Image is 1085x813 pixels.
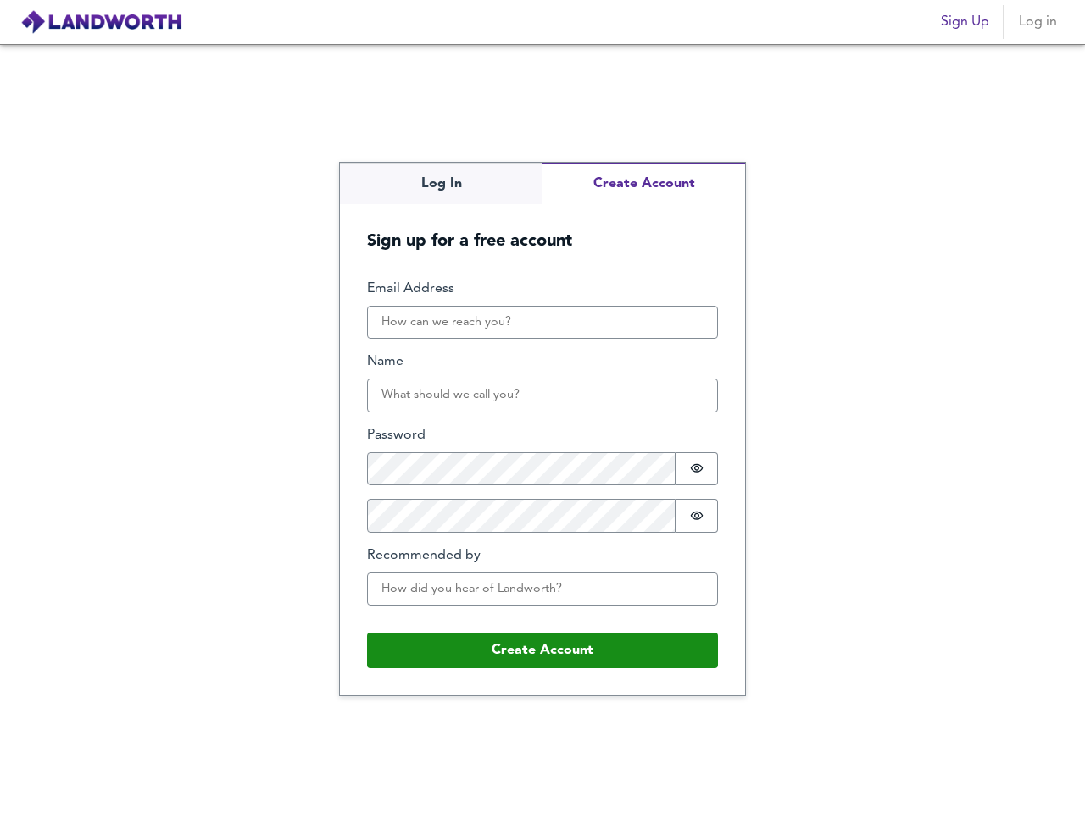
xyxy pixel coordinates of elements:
[1017,10,1058,34] span: Log in
[542,163,745,204] button: Create Account
[367,352,718,372] label: Name
[20,9,182,35] img: logo
[367,572,718,606] input: How did you hear of Landworth?
[941,10,989,34] span: Sign Up
[367,546,718,566] label: Recommended by
[340,204,745,252] h5: Sign up for a free account
[367,426,718,445] label: Password
[340,163,542,204] button: Log In
[367,379,718,412] input: What should we call you?
[676,499,718,533] button: Show password
[367,306,718,340] input: How can we reach you?
[934,5,996,39] button: Sign Up
[367,633,718,668] button: Create Account
[367,279,718,299] label: Email Address
[1010,5,1065,39] button: Log in
[676,452,718,486] button: Show password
